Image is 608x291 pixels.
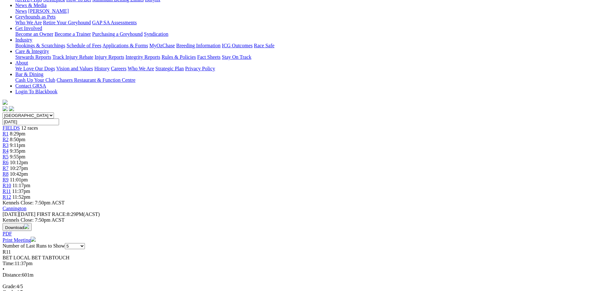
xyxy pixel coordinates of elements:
a: Who We Are [15,20,42,25]
a: Injury Reports [94,54,124,60]
a: Stewards Reports [15,54,51,60]
span: R11 [3,249,11,255]
a: FIELDS [3,125,20,131]
a: R1 [3,131,9,136]
span: 9:11pm [10,142,25,148]
img: logo-grsa-white.png [3,100,8,105]
a: GAP SA Assessments [92,20,137,25]
div: Get Involved [15,31,605,37]
a: History [94,66,109,71]
a: Integrity Reports [125,54,160,60]
input: Select date [3,119,59,125]
span: 11:37pm [12,188,30,194]
a: Bar & Dining [15,72,43,77]
a: R3 [3,142,9,148]
a: Bookings & Scratchings [15,43,65,48]
span: Grade: [3,284,17,289]
span: 11:17pm [12,183,30,188]
a: Greyhounds as Pets [15,14,56,19]
a: Privacy Policy [185,66,215,71]
a: Become an Owner [15,31,53,37]
a: Applications & Forms [102,43,148,48]
div: About [15,66,605,72]
a: Breeding Information [176,43,221,48]
span: Kennels Close: 7:50pm ACST [3,200,64,205]
span: 11:01pm [10,177,28,182]
a: News & Media [15,3,47,8]
a: Schedule of Fees [66,43,101,48]
a: R4 [3,148,9,154]
span: 8:50pm [10,137,26,142]
a: Cannington [3,206,26,211]
div: Kennels Close: 7:50pm ACST [3,217,605,223]
a: R10 [3,183,11,188]
a: R7 [3,165,9,171]
span: 11:52pm [12,194,30,200]
a: Contact GRSA [15,83,46,88]
a: R11 [3,188,11,194]
span: 9:55pm [10,154,26,159]
a: Retire Your Greyhound [43,20,91,25]
span: 9:35pm [10,148,26,154]
div: Care & Integrity [15,54,605,60]
button: Download [3,223,32,231]
span: FIRST RACE: [37,211,67,217]
span: • [3,266,4,272]
span: [DATE] [3,211,19,217]
span: [DATE] [3,211,35,217]
a: About [15,60,28,65]
a: Careers [111,66,126,71]
a: News [15,8,27,14]
a: R12 [3,194,11,200]
a: Rules & Policies [161,54,196,60]
span: 10:12pm [10,160,28,165]
span: 10:27pm [10,165,28,171]
img: printer.svg [31,237,36,242]
a: Cash Up Your Club [15,77,55,83]
a: Fact Sheets [197,54,221,60]
img: twitter.svg [9,106,14,111]
a: Who We Are [128,66,154,71]
a: R5 [3,154,9,159]
span: Time: [3,261,15,266]
div: Industry [15,43,605,49]
a: PDF [3,231,12,236]
a: Syndication [144,31,168,37]
div: Download [3,231,605,237]
a: Race Safe [254,43,274,48]
a: Get Involved [15,26,42,31]
img: download.svg [24,224,29,229]
a: ICG Outcomes [222,43,252,48]
span: 12 races [21,125,38,131]
a: Vision and Values [56,66,93,71]
a: Login To Blackbook [15,89,57,94]
a: Chasers Restaurant & Function Centre [56,77,135,83]
a: R9 [3,177,9,182]
a: We Love Our Dogs [15,66,55,71]
img: facebook.svg [3,106,8,111]
div: Greyhounds as Pets [15,20,605,26]
a: R2 [3,137,9,142]
span: Distance: [3,272,22,278]
a: Track Injury Rebate [52,54,93,60]
a: Industry [15,37,32,42]
a: Purchasing a Greyhound [92,31,143,37]
a: Strategic Plan [155,66,184,71]
a: R8 [3,171,9,177]
a: Stay On Track [222,54,251,60]
div: Bar & Dining [15,77,605,83]
div: 601m [3,272,605,278]
a: [PERSON_NAME] [28,8,69,14]
a: Become a Trainer [55,31,91,37]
